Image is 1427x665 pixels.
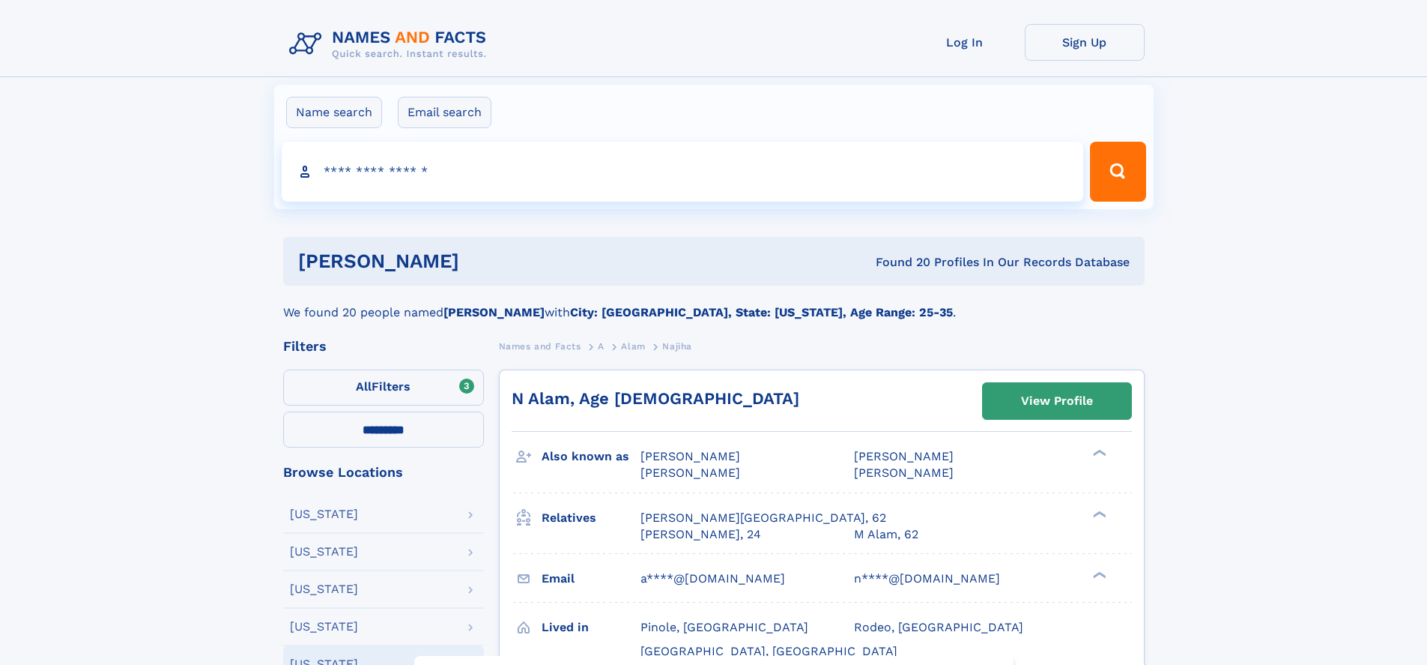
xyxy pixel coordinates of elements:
h1: [PERSON_NAME] [298,252,667,271]
div: [US_STATE] [290,508,358,520]
b: City: [GEOGRAPHIC_DATA], State: [US_STATE], Age Range: 25-35 [570,305,953,319]
div: ❯ [1089,570,1107,580]
a: Names and Facts [499,337,581,355]
label: Email search [398,97,491,128]
span: Pinole, [GEOGRAPHIC_DATA] [640,620,808,634]
a: N Alam, Age [DEMOGRAPHIC_DATA] [512,389,799,408]
div: [US_STATE] [290,546,358,558]
span: [GEOGRAPHIC_DATA], [GEOGRAPHIC_DATA] [640,644,897,658]
span: Rodeo, [GEOGRAPHIC_DATA] [854,620,1023,634]
label: Name search [286,97,382,128]
span: [PERSON_NAME] [854,449,954,463]
h3: Lived in [542,615,640,640]
div: ❯ [1089,448,1107,458]
span: [PERSON_NAME] [640,449,740,463]
a: A [598,337,605,355]
h3: Also known as [542,444,640,469]
span: A [598,341,605,352]
span: Najiha [662,341,692,352]
span: Alam [621,341,645,352]
span: All [356,379,372,394]
div: We found 20 people named with . [283,286,1145,322]
div: View Profile [1021,384,1093,418]
div: Found 20 Profiles In Our Records Database [667,254,1130,271]
span: [PERSON_NAME] [854,466,954,480]
a: [PERSON_NAME][GEOGRAPHIC_DATA], 62 [640,510,886,526]
a: Alam [621,337,645,355]
div: Filters [283,340,484,353]
button: Search Button [1090,142,1145,202]
a: M Alam, 62 [854,526,918,543]
div: ❯ [1089,509,1107,519]
div: [US_STATE] [290,583,358,595]
label: Filters [283,370,484,406]
div: Browse Locations [283,466,484,479]
a: Sign Up [1025,24,1145,61]
img: Logo Names and Facts [283,24,499,64]
h3: Email [542,566,640,592]
h3: Relatives [542,505,640,531]
b: [PERSON_NAME] [443,305,545,319]
a: View Profile [983,383,1131,419]
a: Log In [905,24,1025,61]
span: [PERSON_NAME] [640,466,740,480]
div: [US_STATE] [290,621,358,633]
a: [PERSON_NAME], 24 [640,526,761,543]
input: search input [282,142,1084,202]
